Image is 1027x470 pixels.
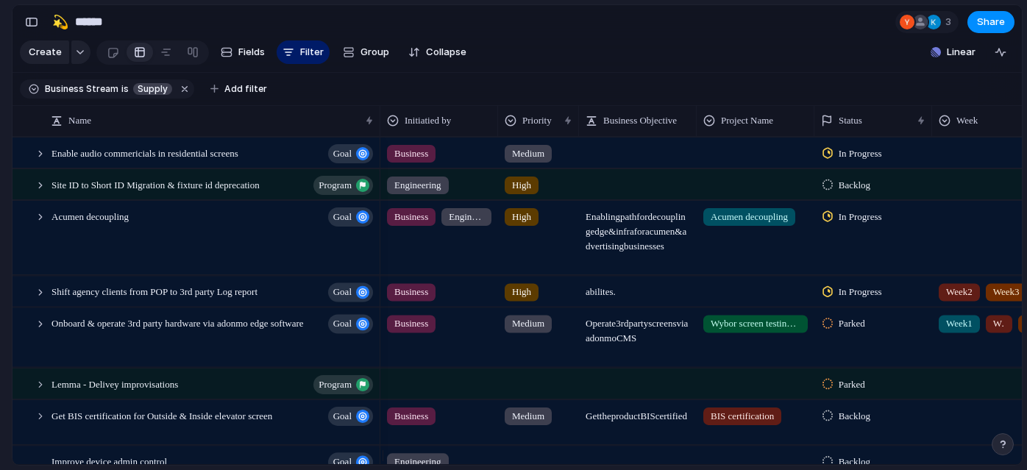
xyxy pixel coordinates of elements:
[394,285,428,299] span: Business
[394,178,441,193] span: Engineering
[313,374,373,394] button: program
[328,207,373,227] button: goal
[580,202,696,254] span: Enabling path for decoupling edge & infra for acumen & advertising businesses
[51,282,257,299] span: Shift agency clients from POP to 3rd party Log report
[839,146,882,161] span: In Progress
[394,455,441,469] span: Engineering
[839,178,870,193] span: Backlog
[51,176,260,193] span: Site ID to Short ID Migration & fixture id deprecation
[45,82,118,96] span: Business Stream
[277,40,330,64] button: Filter
[967,11,1014,33] button: Share
[333,143,352,164] span: goal
[319,175,352,196] span: program
[51,144,238,161] span: Enable audio commericials in residential screens
[402,40,472,64] button: Collapse
[52,12,68,32] div: 💫
[328,314,373,333] button: goal
[512,285,531,299] span: High
[947,45,976,60] span: Linear
[839,316,865,331] span: Parked
[51,406,272,423] span: Get BIS certification for Outside & Inside elevator screen
[121,82,129,96] span: is
[977,15,1005,29] span: Share
[839,285,882,299] span: In Progress
[711,210,788,224] span: Acumen decoupling
[839,377,865,391] span: Parked
[328,282,373,302] button: goal
[138,82,168,96] span: Supply
[946,316,973,331] span: Week1
[333,313,352,334] span: goal
[580,400,696,423] span: Get the product BIS certified
[522,113,552,128] span: Priority
[49,10,72,34] button: 💫
[215,40,271,64] button: Fields
[512,210,531,224] span: High
[426,45,466,60] span: Collapse
[29,45,62,60] span: Create
[118,81,132,97] button: is
[68,113,91,128] span: Name
[711,408,774,423] span: BIS certification
[925,41,981,63] button: Linear
[945,15,956,29] span: 3
[394,408,428,423] span: Business
[839,113,862,128] span: Status
[224,82,267,96] span: Add filter
[993,285,1020,299] span: Week3
[319,374,352,394] span: program
[721,113,773,128] span: Project Name
[839,210,882,224] span: In Progress
[603,113,677,128] span: Business Objective
[238,45,265,60] span: Fields
[580,277,696,299] span: abilites.
[20,40,69,64] button: Create
[512,178,531,193] span: High
[335,40,397,64] button: Group
[839,455,870,469] span: Backlog
[394,210,428,224] span: Business
[130,81,175,97] button: Supply
[512,316,544,331] span: Medium
[405,113,451,128] span: Initiatied by
[946,285,973,299] span: Week2
[51,207,129,224] span: Acumen decoupling
[394,316,428,331] span: Business
[51,314,304,331] span: Onboard & operate 3rd party hardware via adonmo edge software
[328,144,373,163] button: goal
[512,146,544,161] span: Medium
[300,45,324,60] span: Filter
[449,210,484,224] span: Engineering
[956,113,978,128] span: Week
[333,207,352,227] span: goal
[333,405,352,426] span: goal
[328,406,373,425] button: goal
[313,176,373,195] button: program
[580,308,696,346] span: Operate 3rd party screens via adonmo CMS
[711,316,800,331] span: Wybor screen testing & integration
[51,374,178,391] span: Lemma - Delivey improvisations
[333,282,352,302] span: goal
[360,45,389,60] span: Group
[202,79,276,99] button: Add filter
[993,316,1005,331] span: Week2
[394,146,428,161] span: Business
[839,408,870,423] span: Backlog
[512,408,544,423] span: Medium
[51,452,167,469] span: Improve device admin control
